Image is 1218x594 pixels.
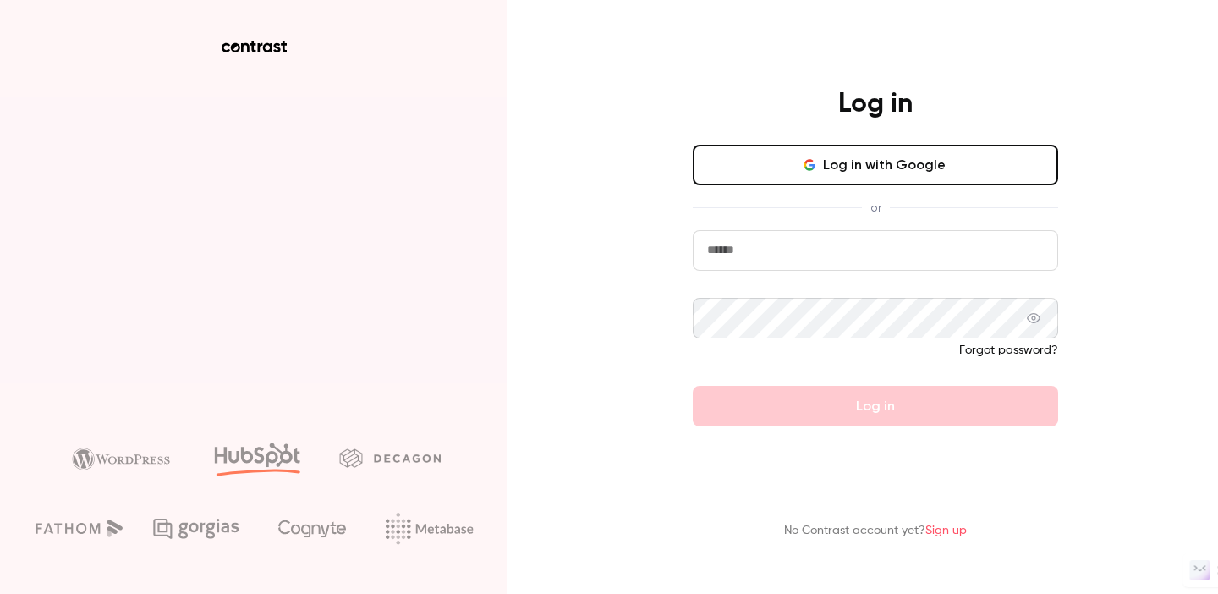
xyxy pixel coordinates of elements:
img: decagon [339,448,441,467]
a: Sign up [925,525,967,536]
span: or [862,199,890,217]
h4: Log in [838,87,913,121]
a: Forgot password? [959,344,1058,356]
button: Log in with Google [693,145,1058,185]
p: No Contrast account yet? [784,522,967,540]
